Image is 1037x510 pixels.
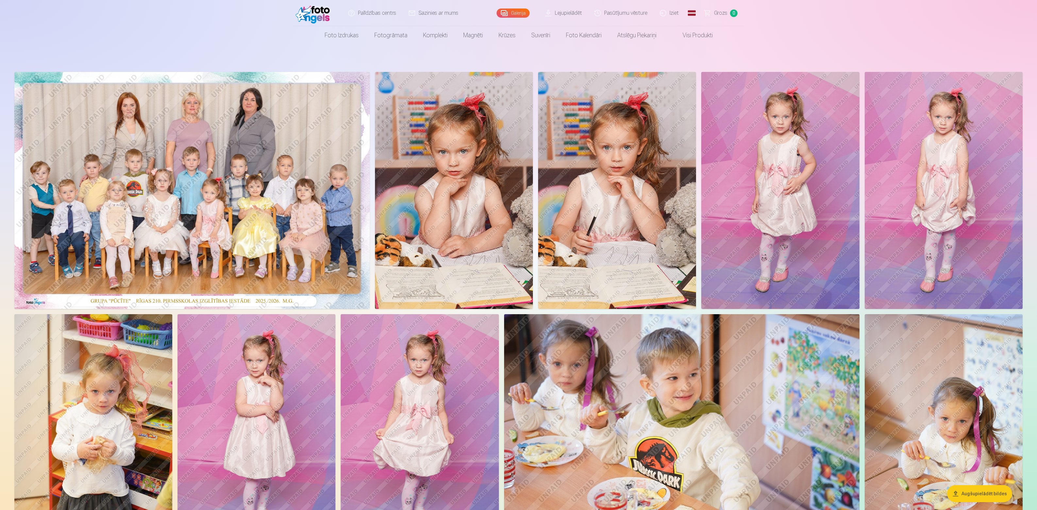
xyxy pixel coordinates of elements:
[714,9,727,17] span: Grozs
[947,485,1012,502] button: Augšupielādēt bildes
[455,26,491,44] a: Magnēti
[296,3,333,24] img: /fa1
[664,26,721,44] a: Visi produkti
[415,26,455,44] a: Komplekti
[497,8,530,18] a: Galerija
[730,9,738,17] span: 0
[366,26,415,44] a: Fotogrāmata
[558,26,609,44] a: Foto kalendāri
[491,26,523,44] a: Krūzes
[609,26,664,44] a: Atslēgu piekariņi
[317,26,366,44] a: Foto izdrukas
[523,26,558,44] a: Suvenīri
